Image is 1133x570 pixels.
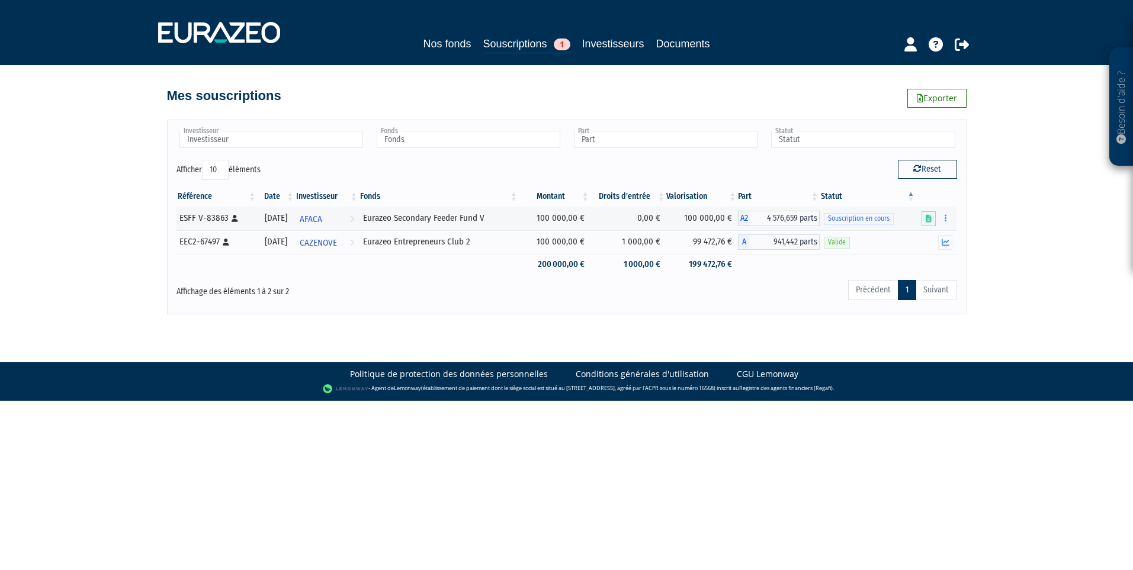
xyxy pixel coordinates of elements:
div: - Agent de (établissement de paiement dont le siège social est situé au [STREET_ADDRESS], agréé p... [12,383,1121,395]
td: 100 000,00 € [519,230,590,254]
span: A [738,234,750,250]
a: Lemonway [394,384,421,392]
span: Valide [824,237,850,248]
a: Nos fonds [423,36,471,52]
i: [Français] Personne physique [232,215,238,222]
a: Exporter [907,89,967,108]
td: 1 000,00 € [590,230,666,254]
div: Eurazeo Secondary Feeder Fund V [363,212,515,224]
th: Valorisation: activer pour trier la colonne par ordre croissant [666,186,738,207]
a: Conditions générales d'utilisation [576,368,709,380]
a: Politique de protection des données personnelles [350,368,548,380]
label: Afficher éléments [176,160,261,180]
div: ESFF V-83863 [179,212,253,224]
i: [Français] Personne physique [223,239,229,246]
span: A2 [738,211,750,226]
td: 99 472,76 € [666,230,738,254]
td: 1 000,00 € [590,254,666,275]
div: EEC2-67497 [179,236,253,248]
a: CAZENOVE [295,230,358,254]
a: AFACA [295,207,358,230]
span: 4 576,659 parts [750,211,820,226]
th: Fonds: activer pour trier la colonne par ordre croissant [359,186,519,207]
div: Eurazeo Entrepreneurs Club 2 [363,236,515,248]
td: 200 000,00 € [519,254,590,275]
a: 1 [898,280,916,300]
td: 0,00 € [590,207,666,230]
td: 199 472,76 € [666,254,738,275]
button: Reset [898,160,957,179]
td: 100 000,00 € [519,207,590,230]
span: 1 [554,38,570,50]
th: Part: activer pour trier la colonne par ordre croissant [738,186,820,207]
div: A - Eurazeo Entrepreneurs Club 2 [738,234,820,250]
span: CAZENOVE [300,232,337,254]
th: Droits d'entrée: activer pour trier la colonne par ordre croissant [590,186,666,207]
a: Souscriptions1 [483,36,570,54]
h4: Mes souscriptions [167,89,281,103]
a: Registre des agents financiers (Regafi) [739,384,833,392]
img: 1732889491-logotype_eurazeo_blanc_rvb.png [158,22,280,43]
div: [DATE] [261,236,291,248]
i: Voir l'investisseur [350,208,354,230]
th: Date: activer pour trier la colonne par ordre croissant [257,186,295,207]
a: Documents [656,36,710,52]
a: Investisseurs [582,36,644,52]
img: logo-lemonway.png [323,383,368,395]
select: Afficheréléments [202,160,229,180]
span: Souscription en cours [824,213,894,224]
th: Statut : activer pour trier la colonne par ordre d&eacute;croissant [820,186,916,207]
div: A2 - Eurazeo Secondary Feeder Fund V [738,211,820,226]
div: Affichage des éléments 1 à 2 sur 2 [176,279,492,298]
a: CGU Lemonway [737,368,798,380]
th: Référence : activer pour trier la colonne par ordre croissant [176,186,258,207]
td: 100 000,00 € [666,207,738,230]
p: Besoin d'aide ? [1115,54,1128,160]
span: AFACA [300,208,322,230]
i: Voir l'investisseur [350,232,354,254]
th: Investisseur: activer pour trier la colonne par ordre croissant [295,186,358,207]
th: Montant: activer pour trier la colonne par ordre croissant [519,186,590,207]
div: [DATE] [261,212,291,224]
span: 941,442 parts [750,234,820,250]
